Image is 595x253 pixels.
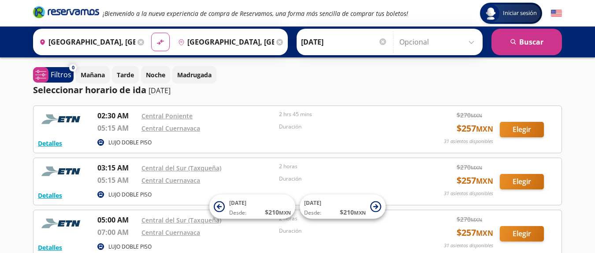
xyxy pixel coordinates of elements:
[141,66,170,83] button: Noche
[279,162,412,170] p: 2 horas
[141,164,221,172] a: Central del Sur (Taxqueña)
[103,9,408,18] em: ¡Bienvenido a la nueva experiencia de compra de Reservamos, una forma más sencilla de comprar tus...
[97,227,137,238] p: 07:00 AM
[97,123,137,133] p: 05:15 AM
[279,110,412,118] p: 2 hrs 45 mins
[457,162,482,172] span: $ 270
[551,8,562,19] button: English
[38,243,62,252] button: Detalles
[300,195,386,219] button: [DATE]Desde:$210MXN
[33,5,99,19] i: Brand Logo
[38,162,86,180] img: RESERVAMOS
[301,31,387,53] input: Elegir Fecha
[304,209,321,217] span: Desde:
[500,122,544,137] button: Elegir
[33,83,146,97] p: Seleccionar horario de ida
[444,138,493,145] p: 31 asientos disponibles
[112,66,139,83] button: Tarde
[304,199,321,207] span: [DATE]
[476,228,493,238] small: MXN
[108,243,152,251] p: LUJO DOBLE PISO
[81,70,105,79] p: Mañana
[76,66,110,83] button: Mañana
[471,112,482,119] small: MXN
[457,122,493,135] span: $ 257
[471,216,482,223] small: MXN
[457,215,482,224] span: $ 270
[38,139,62,148] button: Detalles
[141,216,221,224] a: Central del Sur (Taxqueña)
[97,175,137,185] p: 05:15 AM
[229,199,246,207] span: [DATE]
[340,208,366,217] span: $ 210
[279,227,412,235] p: Duración
[97,215,137,225] p: 05:00 AM
[500,174,544,189] button: Elegir
[51,69,71,80] p: Filtros
[141,112,193,120] a: Central Poniente
[36,31,135,53] input: Buscar Origen
[265,208,291,217] span: $ 210
[141,228,200,237] a: Central Cuernavaca
[33,5,99,21] a: Brand Logo
[38,110,86,128] img: RESERVAMOS
[354,209,366,216] small: MXN
[457,174,493,187] span: $ 257
[499,9,540,18] span: Iniciar sesión
[141,176,200,185] a: Central Cuernavaca
[72,64,74,72] span: 0
[141,124,200,132] a: Central Cuernavaca
[279,175,412,183] p: Duración
[175,31,274,53] input: Buscar Destino
[38,215,86,232] img: RESERVAMOS
[209,195,295,219] button: [DATE]Desde:$210MXN
[500,226,544,242] button: Elegir
[33,67,74,83] button: 0Filtros
[97,162,137,173] p: 03:15 AM
[108,191,152,199] p: LUJO DOBLE PISO
[149,85,171,96] p: [DATE]
[229,209,246,217] span: Desde:
[444,190,493,197] p: 31 asientos disponibles
[399,31,478,53] input: Opcional
[457,226,493,239] span: $ 257
[476,124,493,134] small: MXN
[444,242,493,249] p: 31 asientos disponibles
[177,70,212,79] p: Madrugada
[471,164,482,171] small: MXN
[117,70,134,79] p: Tarde
[279,123,412,131] p: Duración
[108,139,152,147] p: LUJO DOBLE PISO
[491,29,562,55] button: Buscar
[146,70,165,79] p: Noche
[476,176,493,186] small: MXN
[457,110,482,120] span: $ 270
[279,209,291,216] small: MXN
[38,191,62,200] button: Detalles
[172,66,216,83] button: Madrugada
[97,110,137,121] p: 02:30 AM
